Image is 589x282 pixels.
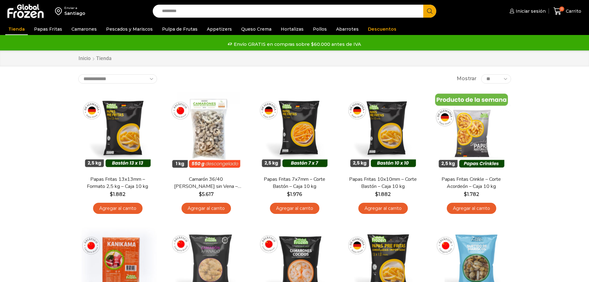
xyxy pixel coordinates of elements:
[564,8,581,14] span: Carrito
[64,10,85,16] div: Santiago
[278,23,307,35] a: Hortalizas
[78,55,112,62] nav: Breadcrumb
[181,203,231,214] a: Agregar al carrito: “Camarón 36/40 Crudo Pelado sin Vena - Bronze - Caja 10 kg”
[447,203,496,214] a: Agregar al carrito: “Papas Fritas Crinkle - Corte Acordeón - Caja 10 kg”
[287,191,290,197] span: $
[508,5,546,17] a: Iniciar sesión
[5,23,28,35] a: Tienda
[110,191,113,197] span: $
[96,55,112,61] h1: Tienda
[375,191,391,197] bdi: 1.882
[204,23,235,35] a: Appetizers
[238,23,275,35] a: Queso Crema
[559,7,564,11] span: 0
[375,191,378,197] span: $
[347,176,418,190] a: Papas Fritas 10x10mm – Corte Bastón – Caja 10 kg
[31,23,65,35] a: Papas Fritas
[259,176,330,190] a: Papas Fritas 7x7mm – Corte Bastón – Caja 10 kg
[159,23,201,35] a: Pulpa de Frutas
[270,203,319,214] a: Agregar al carrito: “Papas Fritas 7x7mm - Corte Bastón - Caja 10 kg”
[199,191,202,197] span: $
[333,23,362,35] a: Abarrotes
[464,191,479,197] bdi: 1.782
[55,6,64,16] img: address-field-icon.svg
[170,176,241,190] a: Camarón 36/40 [PERSON_NAME] sin Vena – Bronze – Caja 10 kg
[64,6,85,10] div: Enviar a
[287,191,302,197] bdi: 1.976
[93,203,143,214] a: Agregar al carrito: “Papas Fritas 13x13mm - Formato 2,5 kg - Caja 10 kg”
[110,191,126,197] bdi: 1.882
[365,23,399,35] a: Descuentos
[358,203,408,214] a: Agregar al carrito: “Papas Fritas 10x10mm - Corte Bastón - Caja 10 kg”
[310,23,330,35] a: Pollos
[103,23,156,35] a: Pescados y Mariscos
[552,4,583,19] a: 0 Carrito
[82,176,153,190] a: Papas Fritas 13x13mm – Formato 2,5 kg – Caja 10 kg
[436,176,507,190] a: Papas Fritas Crinkle – Corte Acordeón – Caja 10 kg
[464,191,467,197] span: $
[68,23,100,35] a: Camarones
[78,74,157,84] select: Pedido de la tienda
[423,5,436,18] button: Search button
[199,191,214,197] bdi: 5.617
[514,8,546,14] span: Iniciar sesión
[78,55,91,62] a: Inicio
[457,75,476,82] span: Mostrar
